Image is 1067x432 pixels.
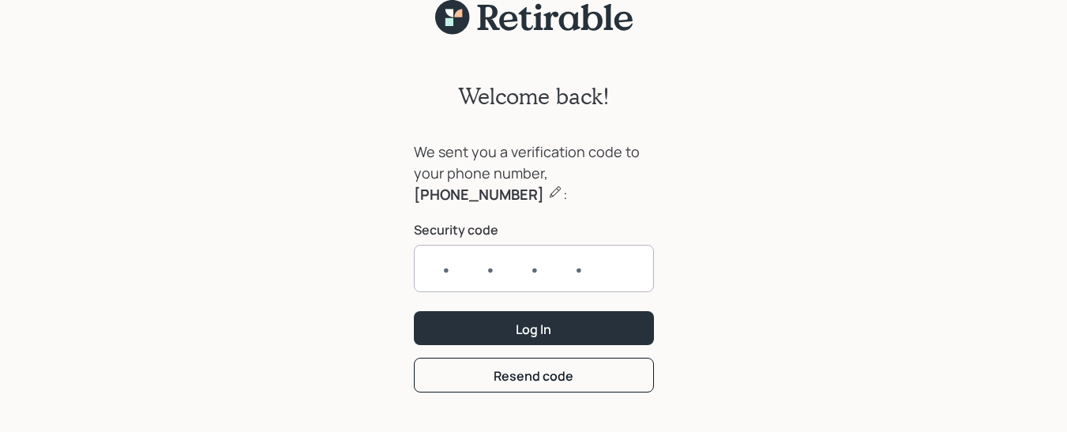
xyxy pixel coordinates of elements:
button: Resend code [414,358,654,392]
h2: Welcome back! [458,83,610,110]
div: Resend code [494,367,573,385]
b: [PHONE_NUMBER] [414,185,544,204]
button: Log In [414,311,654,345]
div: Log In [516,321,551,338]
input: •••• [414,245,654,292]
label: Security code [414,221,654,239]
div: We sent you a verification code to your phone number, : [414,141,654,205]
